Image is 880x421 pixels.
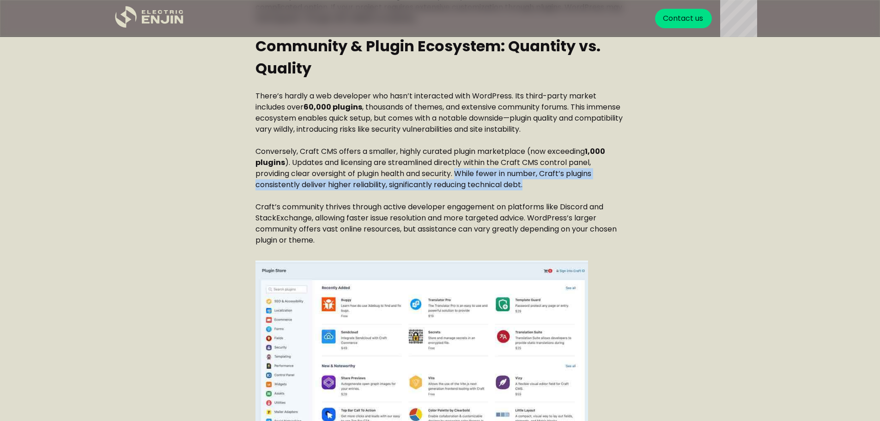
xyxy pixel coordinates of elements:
a: Contact us [655,9,712,28]
div: Contact us [663,13,703,24]
p: There’s hardly a web developer who hasn’t interacted with WordPress. Its third-party market inclu... [255,91,625,135]
a: home [115,6,184,31]
strong: 1,000 plugins [255,146,605,168]
strong: 60,000 plugins [303,102,362,112]
p: Conversely, Craft CMS offers a smaller, highly curated plugin marketplace (now exceeding ). Updat... [255,146,625,190]
p: Craft’s community thrives through active developer engagement on platforms like Discord and Stack... [255,201,625,246]
strong: Community & Plugin Ecosystem: Quantity vs. Quality [255,36,601,79]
